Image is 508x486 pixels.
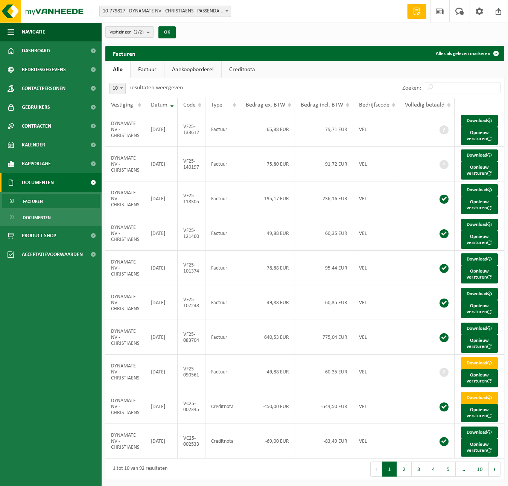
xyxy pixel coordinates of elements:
a: Aankoopborderel [164,61,221,78]
span: Bedrijfscode [359,102,389,108]
td: [DATE] [145,112,177,147]
td: Factuur [205,355,240,389]
td: [DATE] [145,251,177,285]
td: VF25-083704 [178,320,206,355]
td: VF25-101374 [178,251,206,285]
td: VEL [353,112,399,147]
button: Opnieuw versturen [461,369,498,387]
td: [DATE] [145,355,177,389]
a: Download [461,392,498,404]
a: Download [461,184,498,196]
span: Volledig betaald [405,102,444,108]
span: Facturen [23,194,43,209]
span: Documenten [22,173,54,192]
td: DYNAMATE NV - CHRISTIAENS [105,285,145,320]
span: Kalender [22,136,45,154]
span: 10-779827 - DYNAMATE NV - CHRISTIAENS - PASSENDALE [100,6,231,17]
count: (2/2) [134,30,144,35]
span: Datum [151,102,167,108]
td: Factuur [205,216,240,251]
td: VF25-118305 [178,181,206,216]
span: Contracten [22,117,51,136]
td: Factuur [205,147,240,181]
td: 49,88 EUR [240,355,295,389]
td: -544,50 EUR [295,389,353,424]
span: Bedrag incl. BTW [301,102,343,108]
td: Factuur [205,251,240,285]
td: 49,88 EUR [240,285,295,320]
td: VC25-002345 [178,389,206,424]
span: Bedrag ex. BTW [246,102,285,108]
button: Alles als gelezen markeren [430,46,503,61]
td: VF25-138612 [178,112,206,147]
td: 60,35 EUR [295,216,353,251]
td: Factuur [205,285,240,320]
a: Creditnota [222,61,263,78]
td: [DATE] [145,320,177,355]
button: Opnieuw versturen [461,404,498,422]
td: VF25-121460 [178,216,206,251]
td: -450,00 EUR [240,389,295,424]
button: 5 [441,462,456,477]
label: resultaten weergeven [129,85,183,91]
button: 1 [382,462,397,477]
a: Download [461,323,498,335]
td: VEL [353,147,399,181]
button: OK [158,26,176,38]
td: DYNAMATE NV - CHRISTIAENS [105,389,145,424]
td: 91,72 EUR [295,147,353,181]
td: DYNAMATE NV - CHRISTIAENS [105,112,145,147]
a: Download [461,253,498,265]
button: Opnieuw versturen [461,127,498,145]
td: Factuur [205,320,240,355]
td: DYNAMATE NV - CHRISTIAENS [105,181,145,216]
td: DYNAMATE NV - CHRISTIAENS [105,251,145,285]
td: Factuur [205,112,240,147]
td: DYNAMATE NV - CHRISTIAENS [105,320,145,355]
td: VF25-140197 [178,147,206,181]
span: 10 [110,83,125,94]
span: Product Shop [22,226,56,245]
span: Contactpersonen [22,79,65,98]
h2: Facturen [105,46,143,61]
span: 10 [109,83,126,94]
td: 236,16 EUR [295,181,353,216]
td: 49,88 EUR [240,216,295,251]
a: Factuur [131,61,164,78]
td: VEL [353,181,399,216]
td: 195,17 EUR [240,181,295,216]
button: Opnieuw versturen [461,231,498,249]
td: DYNAMATE NV - CHRISTIAENS [105,216,145,251]
td: [DATE] [145,147,177,181]
td: VEL [353,251,399,285]
span: Dashboard [22,41,50,60]
td: 640,53 EUR [240,320,295,355]
a: Download [461,288,498,300]
button: Next [489,462,500,477]
button: 4 [426,462,441,477]
td: 65,88 EUR [240,112,295,147]
td: VEL [353,424,399,459]
span: Documenten [23,210,51,225]
button: Opnieuw versturen [461,439,498,457]
span: 10-779827 - DYNAMATE NV - CHRISTIAENS - PASSENDALE [99,6,231,17]
td: VEL [353,320,399,355]
td: 78,88 EUR [240,251,295,285]
td: VC25-002533 [178,424,206,459]
td: [DATE] [145,389,177,424]
button: Opnieuw versturen [461,300,498,318]
td: VEL [353,355,399,389]
td: -83,49 EUR [295,424,353,459]
span: Code [183,102,196,108]
td: 60,35 EUR [295,285,353,320]
button: 3 [412,462,426,477]
button: Previous [370,462,382,477]
td: [DATE] [145,424,177,459]
span: … [456,462,471,477]
td: 75,80 EUR [240,147,295,181]
span: Rapportage [22,154,51,173]
a: Download [461,149,498,161]
span: Bedrijfsgegevens [22,60,66,79]
td: 775,04 EUR [295,320,353,355]
a: Download [461,427,498,439]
